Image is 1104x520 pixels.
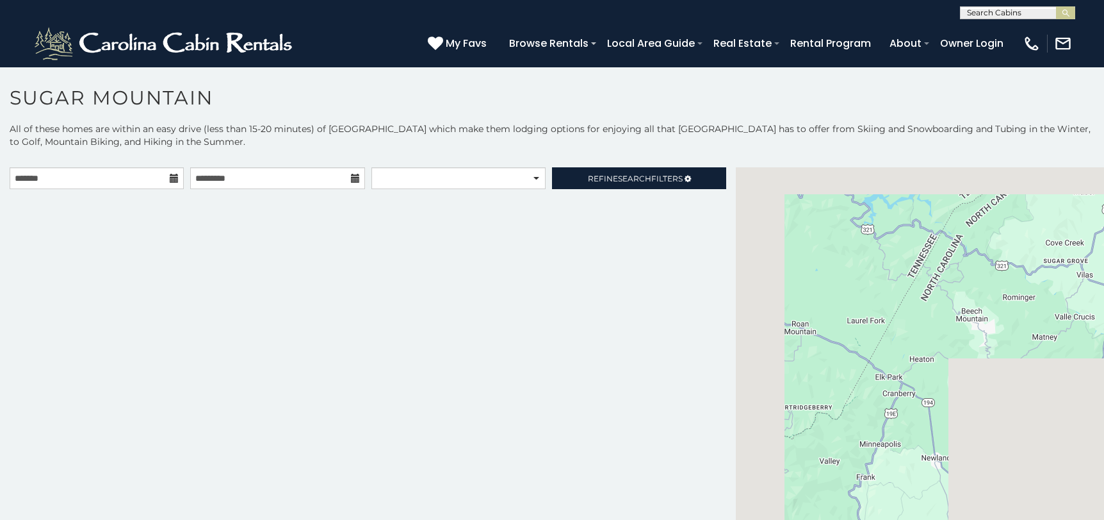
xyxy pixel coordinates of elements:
a: RefineSearchFilters [552,167,726,189]
img: mail-regular-white.png [1054,35,1072,53]
span: My Favs [446,35,487,51]
a: Real Estate [707,32,778,55]
a: Local Area Guide [601,32,701,55]
a: My Favs [428,35,490,52]
img: phone-regular-white.png [1023,35,1041,53]
span: Refine Filters [588,174,683,183]
a: Browse Rentals [503,32,595,55]
span: Search [618,174,651,183]
img: White-1-2.png [32,24,298,63]
a: Owner Login [934,32,1010,55]
a: Rental Program [784,32,877,55]
a: About [883,32,928,55]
